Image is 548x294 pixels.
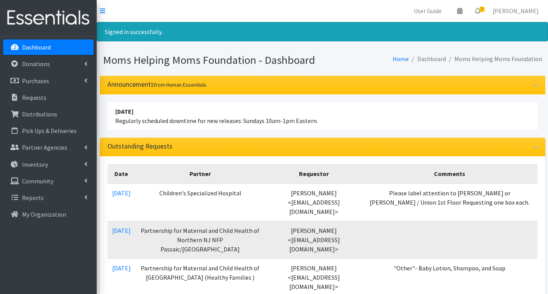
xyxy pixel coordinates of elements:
p: Inventory [22,161,48,168]
a: 5 [469,3,487,19]
a: Distributions [3,106,94,122]
td: Please label attention to [PERSON_NAME] or [PERSON_NAME] / Union 1st Floor Requesting one box each. [362,183,537,221]
a: [PERSON_NAME] [487,3,545,19]
td: [PERSON_NAME] <[EMAIL_ADDRESS][DOMAIN_NAME]> [265,183,362,221]
a: Partner Agencies [3,140,94,155]
th: Partner [135,164,266,183]
small: from Human Essentials [154,81,207,88]
td: Children's Specialized Hospital [135,183,266,221]
a: Inventory [3,157,94,172]
a: Requests [3,90,94,105]
a: Dashboard [3,39,94,55]
p: Reports [22,194,44,202]
p: Community [22,177,53,185]
strong: [DATE] [115,108,133,115]
th: Date [108,164,135,183]
p: My Organization [22,210,66,218]
p: Dashboard [22,43,51,51]
p: Requests [22,94,46,101]
a: Purchases [3,73,94,89]
img: HumanEssentials [3,5,94,31]
div: Signed in successfully. [97,22,548,41]
p: Pick Ups & Deliveries [22,127,77,135]
a: Reports [3,190,94,205]
td: Partnership for Maternal and Child Health of Northern NJ NFP Passaic/[GEOGRAPHIC_DATA] [135,221,266,258]
a: Pick Ups & Deliveries [3,123,94,138]
p: Purchases [22,77,49,85]
a: [DATE] [112,189,131,197]
li: Dashboard [409,53,446,65]
a: [DATE] [112,227,131,234]
th: Requestor [265,164,362,183]
a: [DATE] [112,264,131,272]
a: User Guide [408,3,448,19]
a: Home [393,55,409,63]
h3: Outstanding Requests [108,142,172,150]
p: Partner Agencies [22,144,67,151]
td: [PERSON_NAME] <[EMAIL_ADDRESS][DOMAIN_NAME]> [265,221,362,258]
a: My Organization [3,207,94,222]
h3: Announcements [108,80,207,89]
th: Comments [362,164,537,183]
p: Distributions [22,110,57,118]
h1: Moms Helping Moms Foundation - Dashboard [103,53,320,67]
p: Donations [22,60,50,68]
li: Moms Helping Moms Foundation [446,53,542,65]
li: Regularly scheduled downtime for new releases: Sundays 10am-1pm Eastern. [108,102,538,130]
a: Community [3,173,94,189]
span: 5 [480,7,485,12]
a: Donations [3,56,94,72]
